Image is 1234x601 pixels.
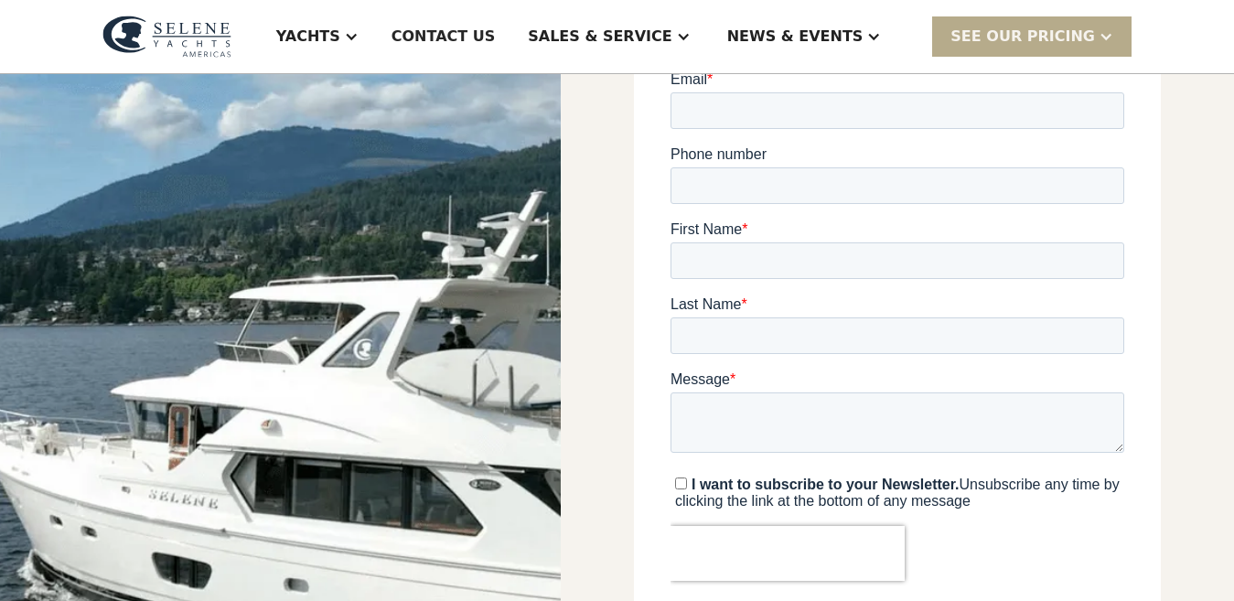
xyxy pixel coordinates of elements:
div: News & EVENTS [727,26,864,48]
div: Contact US [392,26,496,48]
img: logo [102,16,231,58]
div: SEE Our Pricing [950,26,1095,48]
div: Sales & Service [528,26,671,48]
div: Yachts [276,26,340,48]
div: SEE Our Pricing [932,16,1132,56]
